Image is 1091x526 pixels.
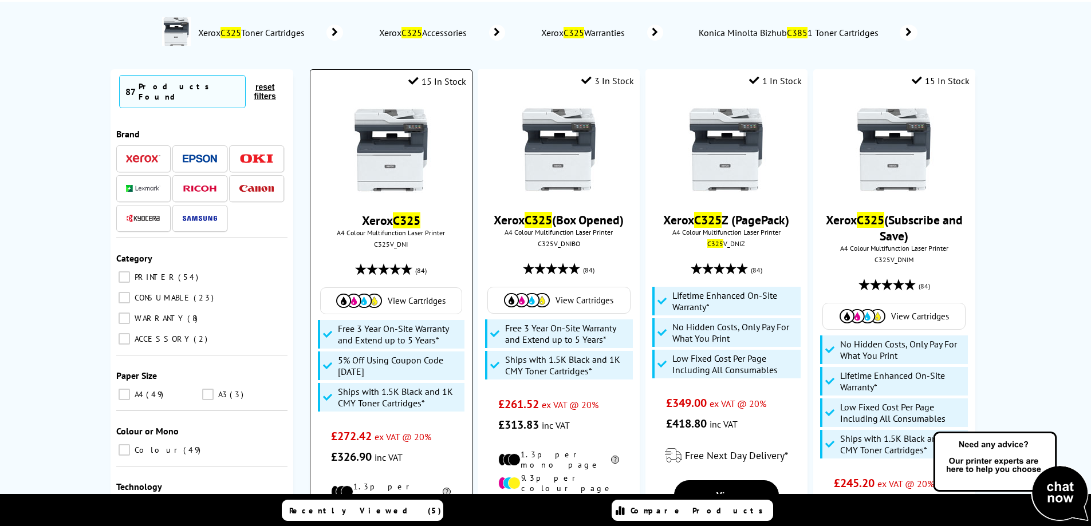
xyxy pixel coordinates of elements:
a: View [674,480,779,510]
span: Xerox Warranties [539,27,630,38]
span: Ships with 1.5K Black and 1K CMY Toner Cartridges* [840,433,965,456]
div: C325V_DNIBO [486,239,631,248]
img: Canon [239,185,274,192]
img: Cartridges [336,294,382,308]
span: inc VAT [542,420,570,431]
img: Epson [183,155,217,163]
span: Ships with 1.5K Black and 1K CMY Toner Cartridges* [338,386,462,409]
span: Colour or Mono [116,425,179,437]
img: Cartridges [504,293,550,307]
button: reset filters [246,82,285,101]
div: C325V_DNIM [822,255,967,264]
span: PRINTER [132,272,177,282]
a: Compare Products [612,500,773,521]
span: ex VAT @ 20% [877,478,934,489]
input: CONSUMABLE 23 [119,292,130,303]
span: A4 Colour Multifunction Laser Printer [316,228,466,237]
a: View Cartridges [326,294,456,308]
span: 5% Off Using Coupon Code [DATE] [338,354,462,377]
div: C325V_DNI [319,240,463,248]
mark: C325 [857,212,884,228]
img: OKI [239,154,274,164]
span: (84) [919,275,930,297]
span: No Hidden Costs, Only Pay For What You Print [672,321,797,344]
span: 8 [187,313,200,323]
span: WARRANTY [132,313,186,323]
span: A4 [132,389,145,400]
span: ACCESSORY [132,334,192,344]
span: 49 [146,389,166,400]
span: £418.80 [666,416,707,431]
img: xerox-c325-front-small.jpg [348,107,434,193]
span: Ships with 1.5K Black and 1K CMY Toner Cartridges* [505,354,630,377]
span: 87 [125,86,136,97]
span: Lifetime Enhanced On-Site Warranty* [840,370,965,393]
div: Products Found [139,81,239,102]
span: CONSUMABLE [132,292,192,303]
span: £313.83 [498,417,539,432]
span: A4 Colour Multifunction Laser Printer [819,244,970,252]
span: A4 Colour Multifunction Laser Printer [483,228,634,236]
li: 1.3p per mono page [331,481,451,502]
a: XeroxC325 [362,212,420,228]
a: XeroxC325Accessories [377,25,505,41]
a: View Cartridges [494,293,624,307]
span: A4 Colour Multifunction Laser Printer [651,228,802,236]
span: (84) [415,260,427,282]
img: xerox-c325-front-small.jpg [683,106,769,192]
span: £261.52 [498,397,539,412]
span: Lifetime Enhanced On-Site Warranty* [672,290,797,313]
span: 49 [183,445,203,455]
span: 23 [194,292,216,303]
input: PRINTER 54 [119,271,130,283]
a: View Cartridges [829,309,959,323]
span: (84) [751,259,762,281]
a: XeroxC325Warranties [539,25,663,41]
div: 15 In Stock [408,76,466,87]
img: Lexmark [126,185,160,192]
mark: C325 [564,27,584,38]
span: Low Fixed Cost Per Page Including All Consumables [840,401,965,424]
a: Recently Viewed (5) [282,500,443,521]
img: xerox-c325-front-small.jpg [851,106,937,192]
span: Recently Viewed (5) [289,505,442,516]
input: Colour 49 [119,444,130,456]
span: £272.42 [331,429,372,444]
span: ex VAT @ 20% [710,398,766,409]
span: ex VAT @ 20% [542,399,598,410]
span: A3 [215,389,229,400]
mark: C325 [525,212,552,228]
span: Free Next Day Delivery* [685,449,788,462]
div: 3 In Stock [581,75,634,86]
span: (84) [583,259,594,281]
span: Free 3 Year On-Site Warranty and Extend up to 5 Years* [505,322,630,345]
span: Category [116,252,152,264]
a: XeroxC325Toner Cartridges [196,17,343,48]
span: Brand [116,128,140,140]
li: 9.3p per colour page [498,473,619,493]
img: Ricoh [183,185,217,192]
input: A3 3 [202,389,214,400]
input: A4 49 [119,389,130,400]
div: modal_delivery [651,440,802,472]
img: Kyocera [126,214,160,223]
span: View Cartridges [891,311,949,322]
img: Cartridges [840,309,885,323]
mark: C325 [220,27,241,38]
mark: C325 [707,239,723,248]
div: 15 In Stock [912,75,970,86]
a: Konica Minolta BizhubC3851 Toner Cartridges [698,25,917,41]
img: c325v_dni-deptimage.jpg [162,17,191,46]
mark: C325 [694,212,722,228]
a: XeroxC325(Box Opened) [494,212,624,228]
input: WARRANTY 8 [119,313,130,324]
mark: C325 [393,212,420,228]
img: xerox-c325-front-small.jpg [516,106,602,192]
span: Xerox Toner Cartridges [196,27,309,38]
span: £349.00 [666,396,707,410]
span: Low Fixed Cost Per Page Including All Consumables [672,353,797,375]
li: 1.3p per mono page [498,449,619,470]
span: inc VAT [710,418,738,430]
a: XeroxC325(Subscribe and Save) [826,212,963,244]
span: Technology [116,481,162,492]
